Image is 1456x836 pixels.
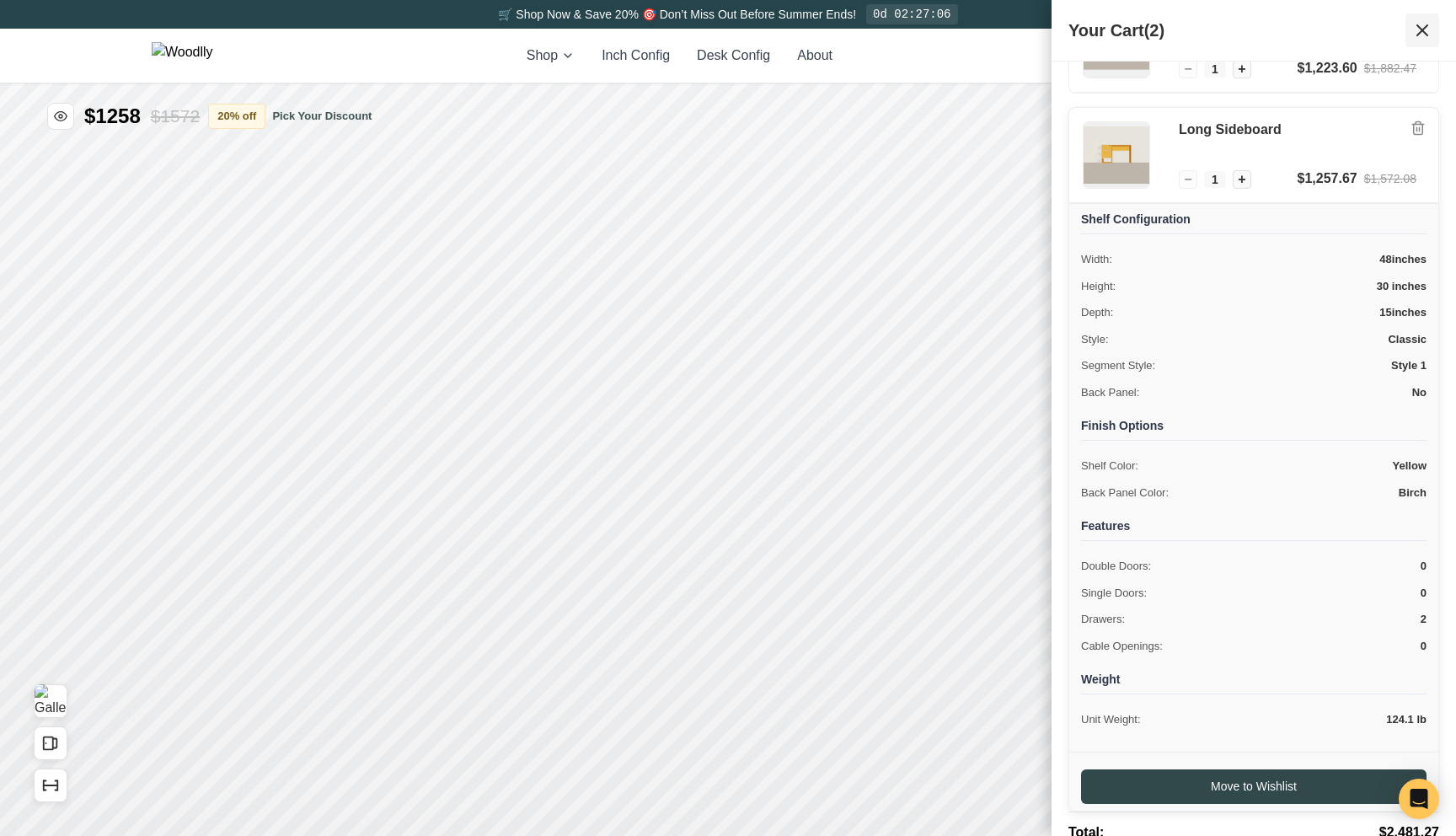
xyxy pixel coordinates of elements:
[1081,517,1427,541] h4: Features
[1081,278,1116,295] span: Height:
[1081,211,1427,234] h4: Shelf Configuration
[1204,171,1226,188] span: 1
[1298,169,1357,189] div: $1,257.67
[1393,458,1427,474] span: Yellow
[1068,18,1164,43] h2: Your Cart (2)
[1081,638,1163,655] span: Cable Openings:
[1399,485,1427,501] span: Birch
[272,108,372,125] button: Pick Your Discount
[498,8,856,21] span: 🛒 Shop Now & Save 20% 🎯 Don’t Miss Out Before Summer Ends!
[208,104,265,129] button: 20% off
[1233,60,1251,78] button: Increase quantity
[1081,611,1125,628] span: Drawers:
[47,103,74,130] button: Toggle price visibility
[1081,458,1138,474] span: Shelf Color:
[1081,331,1109,348] span: Style:
[1081,585,1147,602] span: Single Doors:
[34,684,67,718] button: View Gallery
[1388,331,1427,348] span: Classic
[1421,558,1427,575] span: 0
[1233,170,1251,189] button: Increase quantity
[602,46,670,66] button: Inch Config
[1412,384,1427,401] span: No
[1204,61,1226,78] span: 1
[1081,251,1112,268] span: Width:
[866,4,957,24] div: 0d 02:27:06
[1081,769,1427,804] button: Move to Wishlist
[1364,60,1416,78] div: $1,882.47
[1421,638,1427,655] span: 0
[1379,251,1427,268] span: 48 inches
[1081,384,1139,401] span: Back Panel:
[1084,122,1149,188] img: Long Sideboard
[1298,58,1357,78] div: $1,223.60
[1081,304,1113,321] span: Depth:
[34,726,67,760] button: Open All Doors and Drawers
[152,42,213,69] img: Woodlly
[1081,417,1427,441] h4: Finish Options
[1081,711,1141,728] span: Unit Weight:
[1391,357,1427,374] span: Style 1
[1377,278,1427,295] span: 30 inches
[1421,611,1427,628] span: 2
[1379,304,1427,321] span: 15 inches
[527,46,575,66] button: Shop
[1179,121,1416,139] h3: Long Sideboard
[35,684,67,718] img: Gallery
[1386,711,1427,728] span: 124.1 lb
[1364,170,1416,188] div: $1,572.08
[1081,671,1427,694] h4: Weight
[1399,779,1439,819] div: Open Intercom Messenger
[797,46,832,66] button: About
[1406,116,1430,140] button: Remove item
[1421,585,1427,602] span: 0
[1081,558,1151,575] span: Double Doors:
[1081,357,1155,374] span: Segment Style:
[34,769,67,802] button: Show Dimensions
[697,46,770,66] button: Desk Config
[1081,485,1169,501] span: Back Panel Color:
